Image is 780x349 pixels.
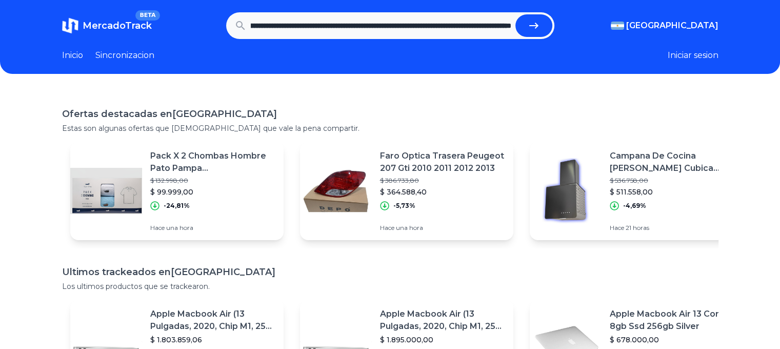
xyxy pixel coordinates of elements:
[62,281,718,292] p: Los ultimos productos que se trackearon.
[610,308,735,333] p: Apple Macbook Air 13 Core I5 8gb Ssd 256gb Silver
[62,17,152,34] a: MercadoTrackBETA
[380,150,505,174] p: Faro Optica Trasera Peugeot 207 Gti 2010 2011 2012 2013
[164,202,190,210] p: -24,81%
[610,335,735,345] p: $ 678.000,00
[530,155,602,227] img: Featured image
[623,202,646,210] p: -4,69%
[62,17,78,34] img: MercadoTrack
[150,335,275,345] p: $ 1.803.859,06
[610,177,735,185] p: $ 536.758,00
[380,335,505,345] p: $ 1.895.000,00
[62,265,718,279] h1: Ultimos trackeados en [GEOGRAPHIC_DATA]
[380,308,505,333] p: Apple Macbook Air (13 Pulgadas, 2020, Chip M1, 256 Gb De Ssd, 8 Gb De Ram) - Plata
[380,224,505,232] p: Hace una hora
[150,224,275,232] p: Hace una hora
[70,142,284,240] a: Featured imagePack X 2 Chombas Hombre Pato Pampa [PERSON_NAME]$ 132.998,00$ 99.999,00-24,81%Hace ...
[150,150,275,174] p: Pack X 2 Chombas Hombre Pato Pampa [PERSON_NAME]
[150,177,275,185] p: $ 132.998,00
[150,308,275,333] p: Apple Macbook Air (13 Pulgadas, 2020, Chip M1, 256 Gb De Ssd, 8 Gb De Ram) - Plata
[393,202,415,210] p: -5,73%
[626,20,718,32] span: [GEOGRAPHIC_DATA]
[380,177,505,185] p: $ 386.733,80
[610,187,735,197] p: $ 511.558,00
[62,123,718,133] p: Estas son algunas ofertas que [DEMOGRAPHIC_DATA] que vale la pena compartir.
[611,22,624,30] img: Argentina
[95,49,154,62] a: Sincronizacion
[610,224,735,232] p: Hace 21 horas
[150,187,275,197] p: $ 99.999,00
[83,20,152,31] span: MercadoTrack
[62,107,718,121] h1: Ofertas destacadas en [GEOGRAPHIC_DATA]
[300,155,372,227] img: Featured image
[611,20,718,32] button: [GEOGRAPHIC_DATA]
[135,10,159,21] span: BETA
[668,49,718,62] button: Iniciar sesion
[530,142,743,240] a: Featured imageCampana De Cocina [PERSON_NAME] Cubica 35cm Negra. Envio + [PERSON_NAME]$ 536.758,0...
[62,49,83,62] a: Inicio
[380,187,505,197] p: $ 364.588,40
[300,142,513,240] a: Featured imageFaro Optica Trasera Peugeot 207 Gti 2010 2011 2012 2013$ 386.733,80$ 364.588,40-5,7...
[70,155,142,227] img: Featured image
[610,150,735,174] p: Campana De Cocina [PERSON_NAME] Cubica 35cm Negra. Envio + [PERSON_NAME]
